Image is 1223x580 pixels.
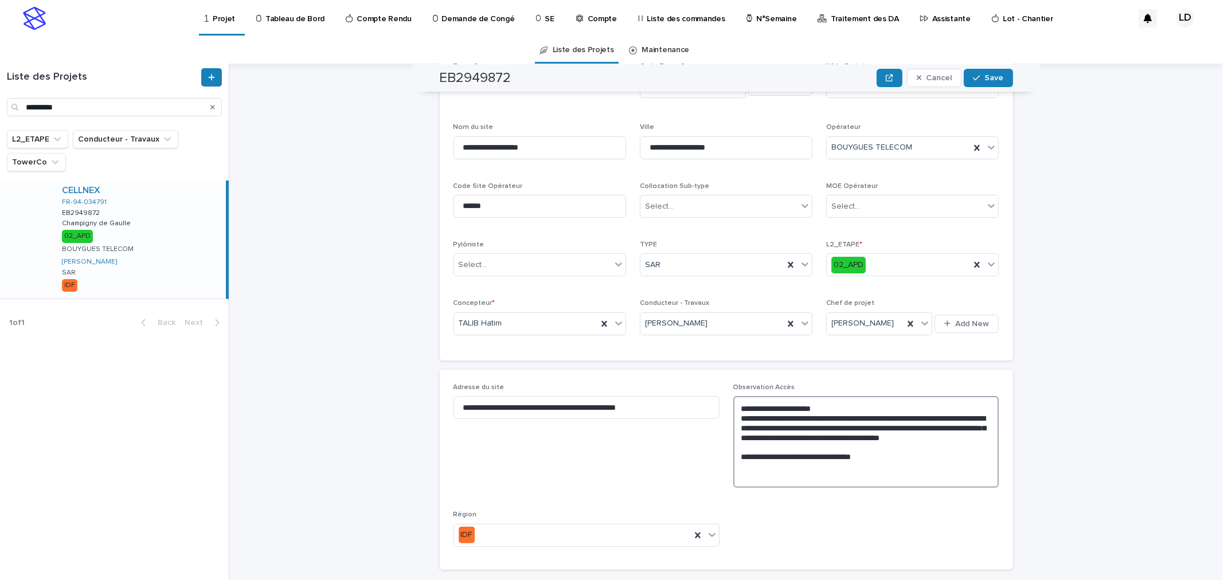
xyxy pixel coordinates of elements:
button: TowerCo [7,153,66,171]
div: 02_APD [831,257,866,273]
span: Région [454,511,477,518]
span: Add New [955,320,989,328]
div: Select... [645,201,674,213]
span: Concepteur [454,300,495,307]
div: IDF [62,279,77,292]
input: Search [7,98,222,116]
div: LD [1176,9,1194,28]
span: SAR [645,259,661,271]
div: Select... [831,201,860,213]
span: Back [151,319,175,327]
span: Save [985,74,1004,82]
span: Adresse du site [454,384,505,391]
span: MOE Opérateur [826,183,878,190]
a: CELLNEX [62,185,100,196]
button: L2_ETAPE [7,130,68,148]
span: Pylôniste [454,241,484,248]
button: Back [132,318,180,328]
p: BOUYGUES TELECOM [62,245,134,253]
button: Add New [935,315,999,333]
span: Code Site Opérateur [454,183,523,190]
img: stacker-logo-s-only.png [23,7,46,30]
span: TALIB Hatim [459,318,502,330]
h1: Liste des Projets [7,71,199,84]
span: Collocation Sub-type [640,183,709,190]
span: Next [185,319,210,327]
span: Observation Accès [733,384,795,391]
span: BOUYGUES TELECOM [831,142,912,154]
a: FR-94-034791 [62,198,107,206]
span: Cancel [926,74,952,82]
span: Nom du site [454,124,494,131]
span: Chef de projet [826,300,874,307]
div: Select... [459,259,487,271]
span: TYPE [640,241,657,248]
a: Maintenance [642,37,690,64]
span: [PERSON_NAME] [645,318,708,330]
button: Next [180,318,229,328]
p: SAR [62,269,76,277]
span: [PERSON_NAME] [831,318,894,330]
p: Champigny de Gaulle [62,217,133,228]
span: Opérateur [826,124,861,131]
button: Cancel [907,69,962,87]
div: IDF [459,527,475,543]
a: [PERSON_NAME] [62,258,117,266]
p: EB2949872 [62,207,102,217]
button: Conducteur - Travaux [73,130,178,148]
button: Save [964,69,1013,87]
span: L2_ETAPE [826,241,862,248]
span: Ville [640,124,654,131]
h2: EB2949872 [440,70,511,87]
div: 02_APD [62,230,93,242]
span: Conducteur - Travaux [640,300,709,307]
a: Liste des Projets [553,37,614,64]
